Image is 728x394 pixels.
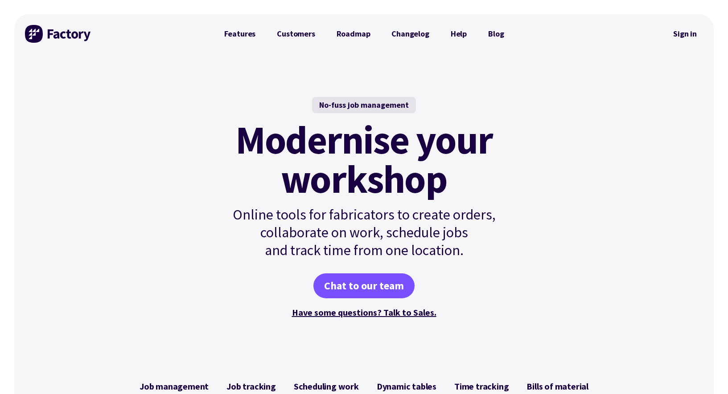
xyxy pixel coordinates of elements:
[214,25,515,43] nav: Primary Navigation
[526,381,588,392] span: Bills of material
[381,25,440,43] a: Changelog
[326,25,381,43] a: Roadmap
[454,381,509,392] span: Time tracking
[667,24,703,44] nav: Secondary Navigation
[226,381,276,392] span: Job tracking
[667,24,703,44] a: Sign in
[292,307,436,318] a: Have some questions? Talk to Sales.
[266,25,325,43] a: Customers
[214,206,515,259] p: Online tools for fabricators to create orders, collaborate on work, schedule jobs and track time ...
[683,351,728,394] iframe: Chat Widget
[214,25,267,43] a: Features
[140,381,209,392] span: Job management
[477,25,514,43] a: Blog
[312,97,416,113] div: No-fuss job management
[440,25,477,43] a: Help
[294,381,359,392] span: Scheduling work
[235,120,493,199] mark: Modernise your workshop
[377,381,436,392] span: Dynamic tables
[25,25,92,43] img: Factory
[313,273,415,298] a: Chat to our team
